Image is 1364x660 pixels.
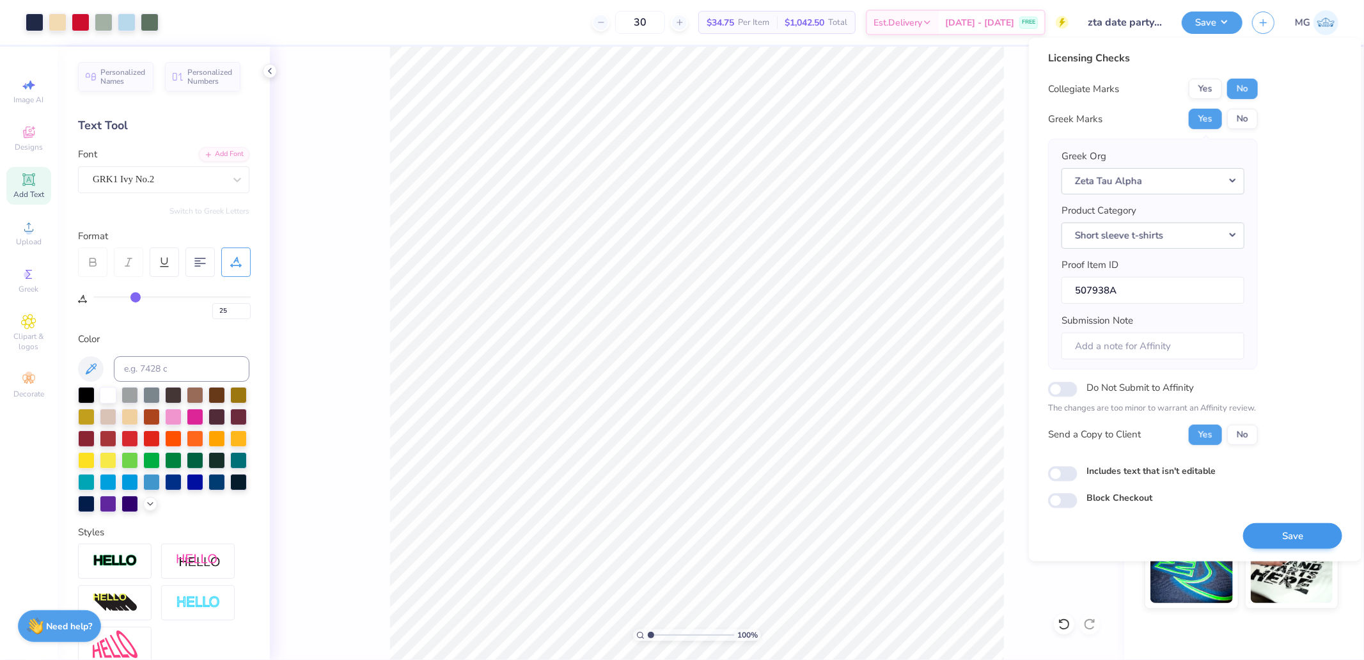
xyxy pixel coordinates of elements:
[100,68,146,86] span: Personalized Names
[707,16,734,29] span: $34.75
[828,16,847,29] span: Total
[6,331,51,352] span: Clipart & logos
[1062,332,1244,359] input: Add a note for Affinity
[1062,149,1106,164] label: Greek Org
[47,620,93,632] strong: Need help?
[1182,12,1242,34] button: Save
[1313,10,1338,35] img: Michael Galon
[738,16,769,29] span: Per Item
[1048,112,1102,127] div: Greek Marks
[1086,464,1216,477] label: Includes text that isn't editable
[1189,79,1222,99] button: Yes
[114,356,249,382] input: e.g. 7428 c
[1227,424,1258,444] button: No
[93,554,137,569] img: Stroke
[93,631,137,658] img: Free Distort
[78,117,249,134] div: Text Tool
[615,11,665,34] input: – –
[1062,168,1244,194] button: Zeta Tau Alpha
[1022,18,1035,27] span: FREE
[1062,258,1118,272] label: Proof Item ID
[169,206,249,216] button: Switch to Greek Letters
[1295,10,1338,35] a: MG
[187,68,233,86] span: Personalized Numbers
[737,629,758,641] span: 100 %
[1150,539,1233,603] img: Glow in the Dark Ink
[78,332,249,347] div: Color
[199,147,249,162] div: Add Font
[16,237,42,247] span: Upload
[1295,15,1310,30] span: MG
[1227,79,1258,99] button: No
[1062,203,1136,218] label: Product Category
[1251,539,1333,603] img: Water based Ink
[1243,522,1342,549] button: Save
[1189,109,1222,129] button: Yes
[13,389,44,399] span: Decorate
[785,16,824,29] span: $1,042.50
[1062,313,1133,328] label: Submission Note
[78,525,249,540] div: Styles
[15,142,43,152] span: Designs
[14,95,44,105] span: Image AI
[1086,491,1152,505] label: Block Checkout
[19,284,39,294] span: Greek
[13,189,44,200] span: Add Text
[1078,10,1172,35] input: Untitled Design
[1048,82,1119,97] div: Collegiate Marks
[78,229,251,244] div: Format
[1048,427,1141,442] div: Send a Copy to Client
[1227,109,1258,129] button: No
[874,16,922,29] span: Est. Delivery
[78,147,97,162] label: Font
[945,16,1014,29] span: [DATE] - [DATE]
[1048,402,1258,415] p: The changes are too minor to warrant an Affinity review.
[93,593,137,613] img: 3d Illusion
[1062,222,1244,248] button: Short sleeve t-shirts
[176,553,221,569] img: Shadow
[1189,424,1222,444] button: Yes
[1086,379,1194,396] label: Do Not Submit to Affinity
[1048,51,1258,66] div: Licensing Checks
[176,595,221,610] img: Negative Space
